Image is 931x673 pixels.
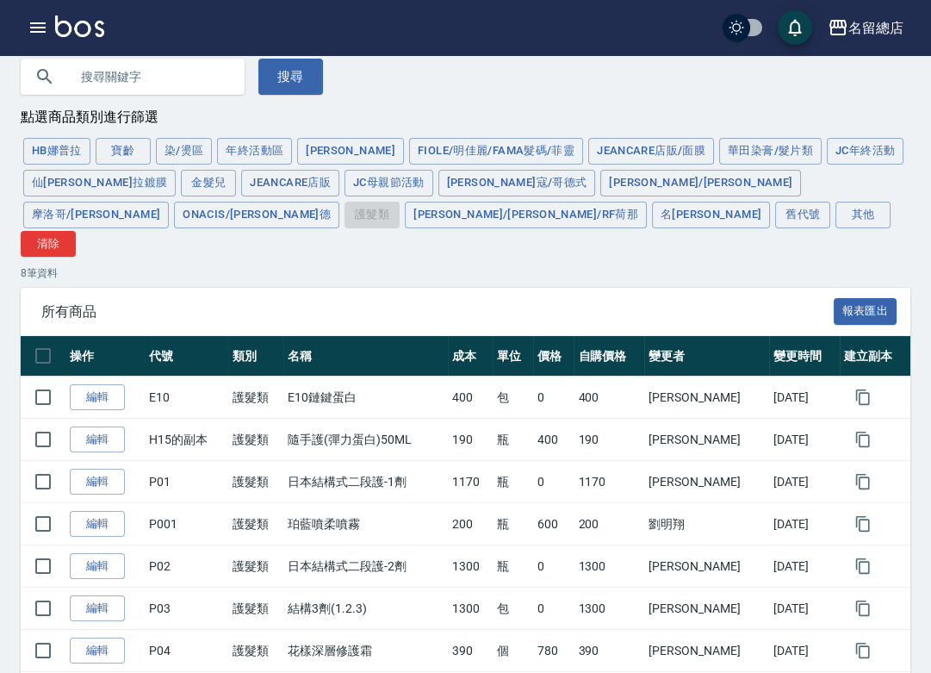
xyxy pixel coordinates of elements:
th: 名稱 [283,336,448,377]
a: 編輯 [70,469,125,495]
th: 變更時間 [769,336,840,377]
td: 護髮類 [228,461,284,503]
td: 200 [448,503,493,545]
td: 780 [533,630,574,672]
td: 包 [493,588,533,630]
td: 護髮類 [228,419,284,461]
td: [DATE] [769,588,840,630]
button: [PERSON_NAME]/[PERSON_NAME] [600,170,801,196]
td: [PERSON_NAME] [644,419,769,461]
td: 瓶 [493,503,533,545]
td: 護髮類 [228,630,284,672]
a: 編輯 [70,427,125,453]
td: 隨手護(彈力蛋白)50ML [283,419,448,461]
td: 1300 [574,588,644,630]
th: 操作 [65,336,145,377]
th: 代號 [145,336,228,377]
td: P04 [145,630,228,672]
td: 1300 [574,545,644,588]
td: H15的副本 [145,419,228,461]
td: 600 [533,503,574,545]
button: [PERSON_NAME]寇/哥德式 [438,170,596,196]
td: [PERSON_NAME] [644,377,769,419]
td: [DATE] [769,377,840,419]
button: 年終活動區 [217,138,292,165]
td: 400 [533,419,574,461]
a: 編輯 [70,511,125,538]
td: [DATE] [769,503,840,545]
button: 染/燙區 [156,138,213,165]
a: 編輯 [70,384,125,411]
div: 名留總店 [848,17,903,39]
button: 寶齡 [96,138,151,165]
button: JC母親節活動 [344,170,433,196]
td: 結構3劑(1.2.3) [283,588,448,630]
td: [PERSON_NAME] [644,461,769,503]
a: 編輯 [70,638,125,664]
td: 190 [448,419,493,461]
button: 名留總店 [821,10,910,46]
a: 編輯 [70,595,125,622]
td: 0 [533,377,574,419]
td: 400 [574,377,644,419]
td: 0 [533,588,574,630]
td: 個 [493,630,533,672]
td: 護髮類 [228,377,284,419]
th: 類別 [228,336,284,377]
button: [PERSON_NAME]/[PERSON_NAME]/RF荷那 [405,202,647,228]
th: 自購價格 [574,336,644,377]
button: JeanCare店販/面膜 [588,138,714,165]
button: HB娜普拉 [23,138,90,165]
td: 0 [533,545,574,588]
td: 0 [533,461,574,503]
td: E10鏈鍵蛋白 [283,377,448,419]
button: JC年終活動 [827,138,903,165]
td: 1300 [448,588,493,630]
img: Logo [55,16,104,37]
div: 點選商品類別進行篩選 [21,109,910,127]
td: P001 [145,503,228,545]
th: 單位 [493,336,533,377]
td: P01 [145,461,228,503]
button: ONACIS/[PERSON_NAME]德 [174,202,339,228]
button: [PERSON_NAME] [297,138,404,165]
button: save [778,10,812,45]
button: 仙[PERSON_NAME]拉鍍膜 [23,170,176,196]
th: 建立副本 [840,336,910,377]
button: 摩洛哥/[PERSON_NAME] [23,202,169,228]
td: 珀藍噴柔噴霧 [283,503,448,545]
td: 1170 [574,461,644,503]
td: P02 [145,545,228,588]
span: 所有商品 [41,303,834,321]
td: 1300 [448,545,493,588]
td: [PERSON_NAME] [644,630,769,672]
button: 清除 [21,231,76,258]
th: 變更者 [644,336,769,377]
p: 8 筆資料 [21,265,910,281]
td: 390 [448,630,493,672]
button: 報表匯出 [834,298,897,325]
td: 390 [574,630,644,672]
td: 日本結構式二段護-1劑 [283,461,448,503]
a: 編輯 [70,553,125,580]
td: 200 [574,503,644,545]
td: E10 [145,377,228,419]
td: 劉明翔 [644,503,769,545]
td: 瓶 [493,419,533,461]
td: 日本結構式二段護-2劑 [283,545,448,588]
button: 舊代號 [775,202,830,228]
td: 400 [448,377,493,419]
td: [PERSON_NAME] [644,545,769,588]
td: P03 [145,588,228,630]
td: [DATE] [769,630,840,672]
button: 華田染膏/髮片類 [719,138,822,165]
button: 名[PERSON_NAME] [652,202,770,228]
button: 其他 [835,202,891,228]
td: 包 [493,377,533,419]
td: [DATE] [769,419,840,461]
td: 護髮類 [228,588,284,630]
td: 護髮類 [228,545,284,588]
td: [PERSON_NAME] [644,588,769,630]
th: 價格 [533,336,574,377]
td: 190 [574,419,644,461]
